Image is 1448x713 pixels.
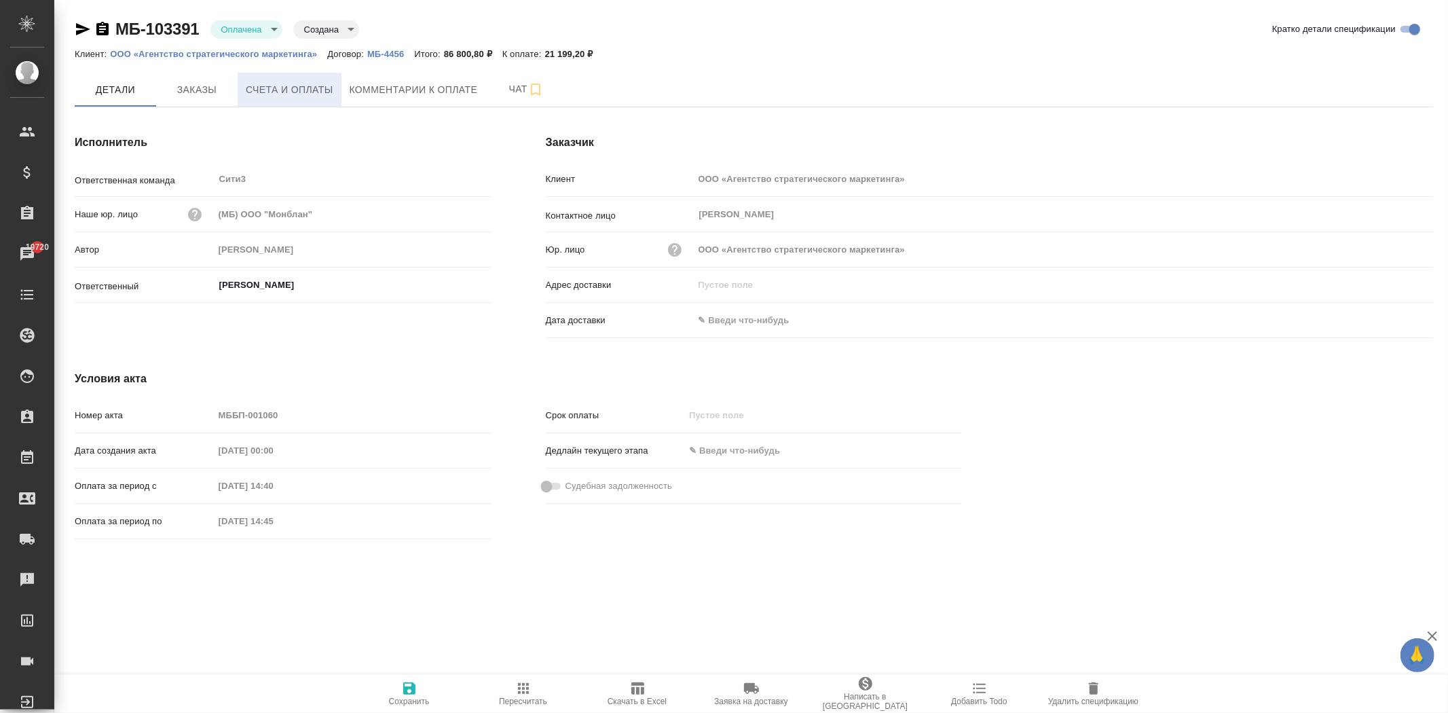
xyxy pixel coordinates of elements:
span: Заказы [164,81,229,98]
p: Автор [75,243,214,257]
p: МБ-4456 [367,49,414,59]
input: Пустое поле [214,240,491,259]
p: К оплате: [502,49,545,59]
p: Номер акта [75,409,214,422]
input: Пустое поле [694,240,1433,259]
p: Клиент: [75,49,110,59]
div: Оплачена [293,20,359,39]
input: ✎ Введи что-нибудь [694,310,813,330]
span: 19720 [18,240,57,254]
button: Скопировать ссылку [94,21,111,37]
span: Кратко детали спецификации [1272,22,1396,36]
svg: Подписаться [527,81,544,98]
span: Чат [494,81,559,98]
p: Срок оплаты [546,409,685,422]
span: Детали [83,81,148,98]
p: Ответственный [75,280,214,293]
p: Дата создания акта [75,444,214,458]
a: ООО «Агентство стратегического маркетинга» [110,48,327,59]
a: 19720 [3,237,51,271]
p: Наше юр. лицо [75,208,138,221]
h4: Условия акта [75,371,962,387]
input: Пустое поле [694,169,1433,189]
a: МБ-4456 [367,48,414,59]
p: Дата доставки [546,314,694,327]
span: 🙏 [1406,641,1429,670]
input: Пустое поле [214,405,491,425]
input: Пустое поле [694,275,1433,295]
button: 🙏 [1400,638,1434,672]
p: Контактное лицо [546,209,694,223]
input: Пустое поле [684,405,803,425]
button: Оплачена [217,24,266,35]
span: Судебная задолженность [565,479,672,493]
p: Договор: [327,49,367,59]
span: Комментарии к оплате [350,81,478,98]
input: Пустое поле [214,441,333,460]
div: Оплачена [210,20,282,39]
button: Скопировать ссылку для ЯМессенджера [75,21,91,37]
p: Дедлайн текущего этапа [546,444,685,458]
h4: Исполнитель [75,134,491,151]
p: 21 199,20 ₽ [545,49,604,59]
p: Адрес доставки [546,278,694,292]
input: Пустое поле [214,511,333,531]
p: Оплата за период с [75,479,214,493]
p: ООО «Агентство стратегического маркетинга» [110,49,327,59]
button: Open [484,284,487,287]
p: Клиент [546,172,694,186]
button: Создана [300,24,343,35]
p: 86 800,80 ₽ [444,49,502,59]
p: Ответственная команда [75,174,214,187]
input: Пустое поле [214,204,491,224]
h4: Заказчик [546,134,1433,151]
a: МБ-103391 [115,20,200,38]
p: Оплата за период по [75,515,214,528]
input: ✎ Введи что-нибудь [684,441,803,460]
p: Итого: [414,49,443,59]
input: Пустое поле [214,476,333,496]
p: Юр. лицо [546,243,585,257]
span: Счета и оплаты [246,81,333,98]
